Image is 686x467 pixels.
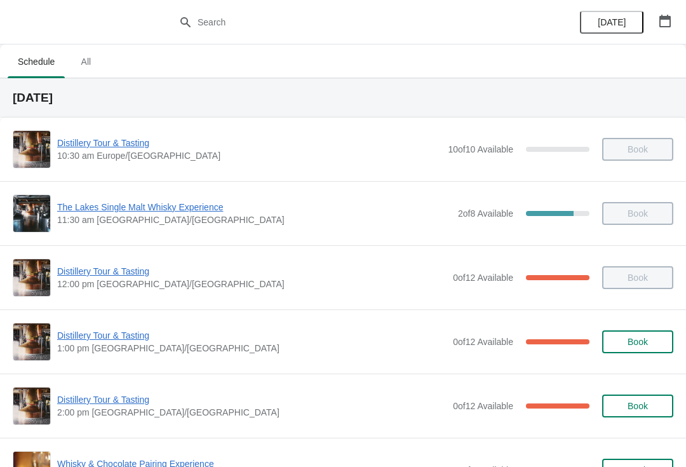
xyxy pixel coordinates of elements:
[453,401,513,411] span: 0 of 12 Available
[13,91,673,104] h2: [DATE]
[13,388,50,424] img: Distillery Tour & Tasting | | 2:00 pm Europe/London
[8,50,65,73] span: Schedule
[628,337,648,347] span: Book
[448,144,513,154] span: 10 of 10 Available
[458,208,513,219] span: 2 of 8 Available
[602,330,673,353] button: Book
[57,213,452,226] span: 11:30 am [GEOGRAPHIC_DATA]/[GEOGRAPHIC_DATA]
[57,278,447,290] span: 12:00 pm [GEOGRAPHIC_DATA]/[GEOGRAPHIC_DATA]
[13,259,50,296] img: Distillery Tour & Tasting | | 12:00 pm Europe/London
[57,406,447,419] span: 2:00 pm [GEOGRAPHIC_DATA]/[GEOGRAPHIC_DATA]
[57,137,441,149] span: Distillery Tour & Tasting
[580,11,643,34] button: [DATE]
[13,323,50,360] img: Distillery Tour & Tasting | | 1:00 pm Europe/London
[57,201,452,213] span: The Lakes Single Malt Whisky Experience
[70,50,102,73] span: All
[13,195,50,232] img: The Lakes Single Malt Whisky Experience | | 11:30 am Europe/London
[598,17,626,27] span: [DATE]
[602,395,673,417] button: Book
[453,337,513,347] span: 0 of 12 Available
[57,342,447,355] span: 1:00 pm [GEOGRAPHIC_DATA]/[GEOGRAPHIC_DATA]
[57,265,447,278] span: Distillery Tour & Tasting
[57,149,441,162] span: 10:30 am Europe/[GEOGRAPHIC_DATA]
[57,329,447,342] span: Distillery Tour & Tasting
[197,11,514,34] input: Search
[13,131,50,168] img: Distillery Tour & Tasting | | 10:30 am Europe/London
[57,393,447,406] span: Distillery Tour & Tasting
[628,401,648,411] span: Book
[453,273,513,283] span: 0 of 12 Available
